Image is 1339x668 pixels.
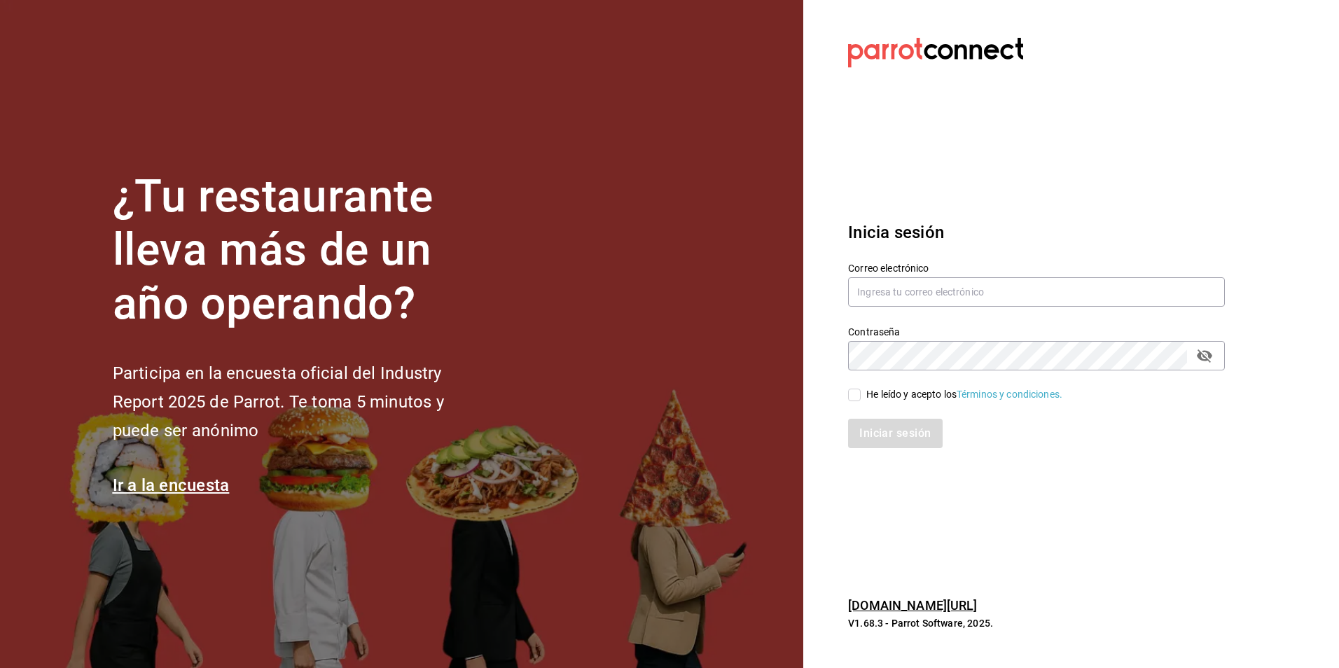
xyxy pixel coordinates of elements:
input: Ingresa tu correo electrónico [848,277,1225,307]
label: Contraseña [848,326,1225,336]
p: V1.68.3 - Parrot Software, 2025. [848,616,1225,630]
a: Términos y condiciones. [957,389,1062,400]
h2: Participa en la encuesta oficial del Industry Report 2025 de Parrot. Te toma 5 minutos y puede se... [113,359,491,445]
a: [DOMAIN_NAME][URL] [848,598,977,613]
div: He leído y acepto los [866,387,1062,402]
button: passwordField [1193,344,1216,368]
h3: Inicia sesión [848,220,1225,245]
label: Correo electrónico [848,263,1225,272]
a: Ir a la encuesta [113,475,230,495]
h1: ¿Tu restaurante lleva más de un año operando? [113,170,491,331]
